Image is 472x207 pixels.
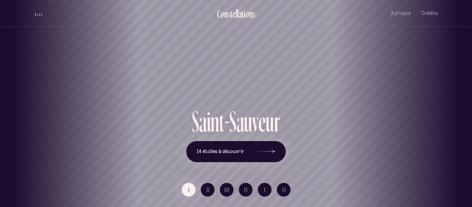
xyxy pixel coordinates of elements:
span: À propos [391,10,411,16]
div: l [237,8,238,19]
div: t [242,8,244,19]
div: n [224,8,228,19]
div: n [249,8,253,19]
div: s [228,8,230,19]
span: VI [282,187,286,193]
div: e [233,8,236,19]
div: o [245,8,249,19]
div: i [244,8,245,19]
div: S [229,107,236,136]
button: volume audio [34,10,43,17]
button: VI [277,183,291,197]
button: V [258,183,272,197]
button: III [220,183,234,197]
div: n [210,107,219,136]
span: II [207,187,210,193]
div: r [274,107,280,136]
span: I [188,187,190,193]
div: t [230,8,233,19]
div: a [199,107,207,136]
button: I [182,183,196,197]
div: s [253,8,255,19]
div: S [192,107,199,136]
div: a [236,107,244,136]
div: u [266,107,274,136]
button: À propos [391,5,411,21]
div: o [220,8,224,19]
div: u [244,107,252,136]
div: t [219,107,224,136]
button: II [201,183,215,197]
span: 14 étoiles à découvrir [197,149,244,154]
div: a [238,8,242,19]
div: l [236,8,237,19]
div: - [224,107,229,136]
span: IV [244,187,248,193]
button: Crédits [421,5,438,21]
div: C [217,8,220,19]
span: III [225,187,230,193]
div: i [207,107,210,136]
span: V [264,187,266,193]
div: e [258,107,266,136]
button: 14 étoiles à découvrir [186,141,286,162]
button: IV [239,183,253,197]
div: v [252,107,258,136]
span: Crédits [421,10,438,16]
